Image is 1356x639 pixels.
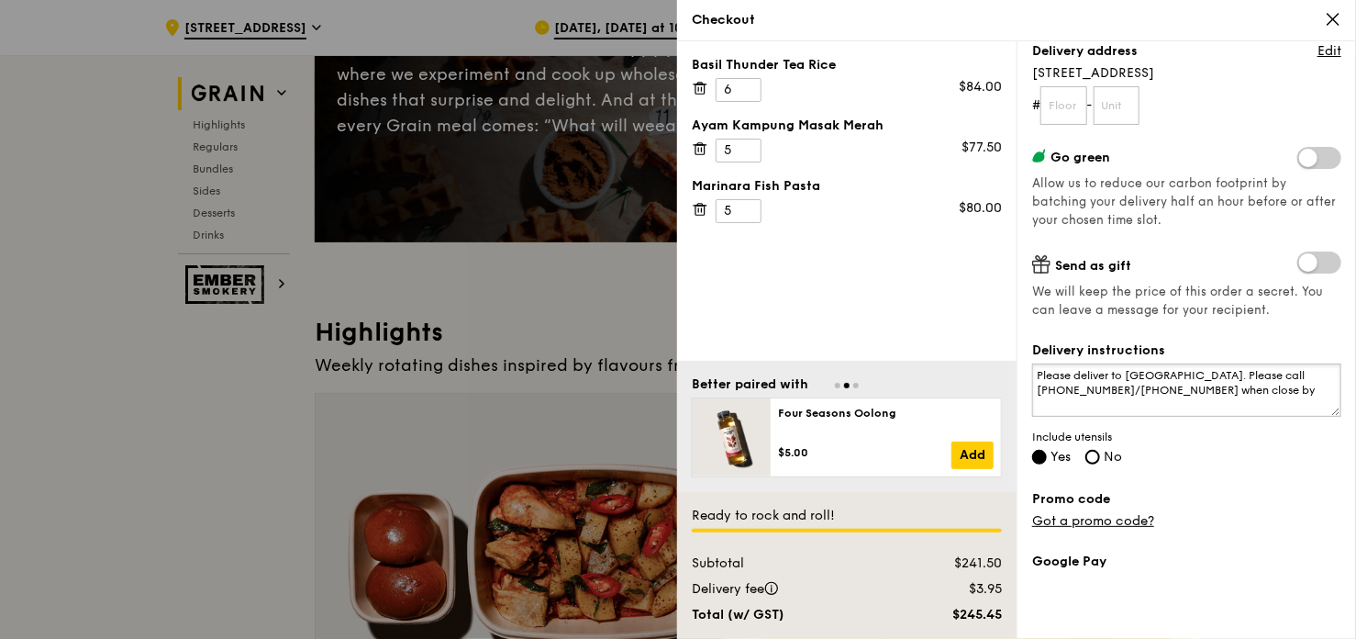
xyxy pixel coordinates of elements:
span: [STREET_ADDRESS] [1032,64,1341,83]
span: Go to slide 3 [853,383,859,388]
div: $80.00 [959,199,1002,218]
input: No [1085,450,1100,465]
div: $5.00 [778,445,951,460]
div: Delivery fee [681,580,902,599]
span: Allow us to reduce our carbon footprint by batching your delivery half an hour before or after yo... [1032,176,1336,228]
label: Delivery instructions [1032,342,1341,360]
div: $77.50 [961,139,1002,157]
div: Ayam Kampung Masak Merah [692,117,1002,135]
div: $241.50 [902,555,1013,573]
span: Go to slide 2 [844,383,850,388]
div: $3.95 [902,580,1013,599]
span: No [1104,449,1122,465]
label: Delivery address [1032,42,1138,61]
div: Basil Thunder Tea Rice [692,56,1002,74]
div: Better paired with [692,376,808,394]
div: Subtotal [681,555,902,573]
input: Unit [1094,86,1140,125]
span: Include utensils [1032,430,1341,444]
a: Got a promo code? [1032,513,1154,529]
label: Promo code [1032,490,1341,509]
span: Send as gift [1055,258,1131,274]
input: Yes [1032,450,1047,465]
span: Go green [1050,150,1110,165]
span: We will keep the price of this order a secret. You can leave a message for your recipient. [1032,283,1341,319]
div: Marinara Fish Pasta [692,177,1002,196]
label: Google Pay [1032,553,1341,571]
iframe: Secure payment button frame [1032,582,1341,622]
form: # - [1032,86,1341,125]
div: Checkout [692,11,1341,29]
a: Add [951,442,994,469]
div: Ready to rock and roll! [692,507,1002,525]
div: $245.45 [902,606,1013,624]
div: Total (w/ GST) [681,606,902,624]
input: Floor [1040,86,1087,125]
span: Go to slide 1 [835,383,840,388]
span: Yes [1050,449,1071,465]
div: $84.00 [959,78,1002,96]
a: Edit [1317,42,1341,61]
div: Four Seasons Oolong [778,406,994,420]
